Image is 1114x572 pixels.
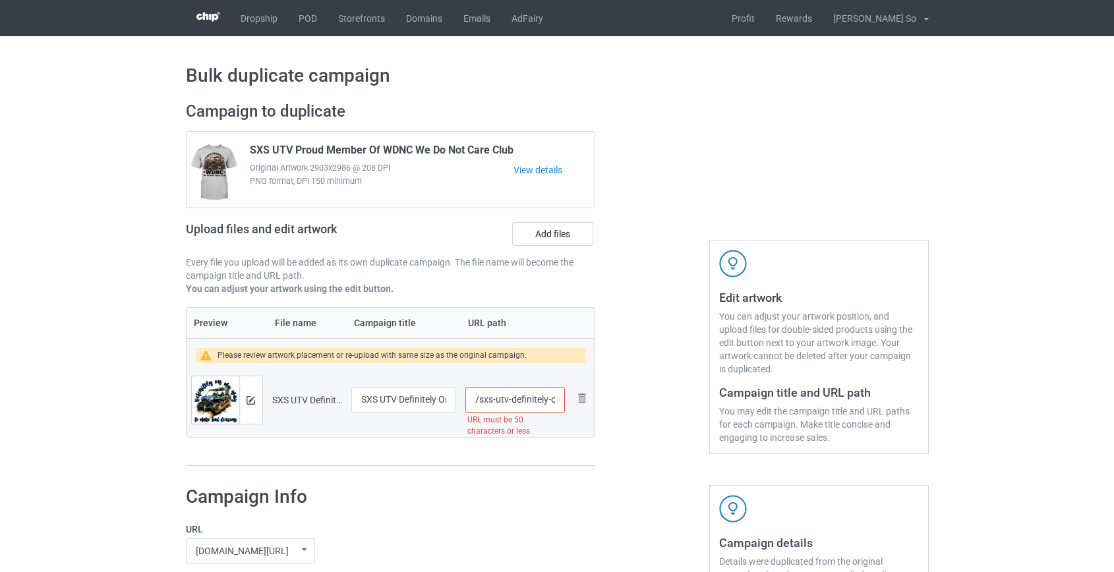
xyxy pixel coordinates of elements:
span: Original Artwork 2903x2986 @ 208 DPI [250,161,514,175]
th: Campaign title [347,308,461,338]
h1: Campaign Info [186,485,577,509]
img: 3d383065fc803cdd16c62507c020ddf8.png [196,12,220,22]
h3: Campaign details [719,535,919,550]
img: svg+xml;base64,PD94bWwgdmVyc2lvbj0iMS4wIiBlbmNvZGluZz0iVVRGLTgiPz4KPHN2ZyB3aWR0aD0iMTRweCIgaGVpZ2... [247,396,255,405]
th: URL path [461,308,569,338]
div: [PERSON_NAME] So [823,2,916,35]
img: svg+xml;base64,PD94bWwgdmVyc2lvbj0iMS4wIiBlbmNvZGluZz0iVVRGLTgiPz4KPHN2ZyB3aWR0aD0iMjhweCIgaGVpZ2... [574,390,590,406]
a: View details [513,163,595,177]
th: File name [268,308,347,338]
span: SXS UTV Proud Member Of WDNC We Do Not Care Club [250,144,513,161]
img: original.png [192,376,239,440]
h3: Campaign title and URL path [719,385,919,400]
img: svg+xml;base64,PD94bWwgdmVyc2lvbj0iMS4wIiBlbmNvZGluZz0iVVRGLTgiPz4KPHN2ZyB3aWR0aD0iNDJweCIgaGVpZ2... [719,495,747,523]
div: [DOMAIN_NAME][URL] [196,546,289,556]
th: Preview [187,308,268,338]
div: SXS UTV Definitely On My Way to Make Bad Decisions Blue.png [272,393,342,407]
div: Please review artwork placement or re-upload with same size as the original campaign. [218,348,527,363]
h2: Upload files and edit artwork [186,222,432,246]
label: Add files [512,222,593,246]
div: You may edit the campaign title and URL paths for each campaign. Make title concise and engaging ... [719,405,919,444]
span: PNG format, DPI 150 minimum [250,175,514,188]
label: URL [186,523,577,536]
img: warning [200,351,218,360]
p: Every file you upload will be added as its own duplicate campaign. The file name will become the ... [186,256,596,282]
h3: Edit artwork [719,290,919,305]
div: URL must be 50 characters or less [465,413,564,439]
h1: Bulk duplicate campaign [186,64,929,88]
b: You can adjust your artwork using the edit button. [186,283,394,294]
h2: Campaign to duplicate [186,101,596,122]
img: svg+xml;base64,PD94bWwgdmVyc2lvbj0iMS4wIiBlbmNvZGluZz0iVVRGLTgiPz4KPHN2ZyB3aWR0aD0iNDJweCIgaGVpZ2... [719,250,747,277]
div: You can adjust your artwork position, and upload files for double-sided products using the edit b... [719,310,919,376]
